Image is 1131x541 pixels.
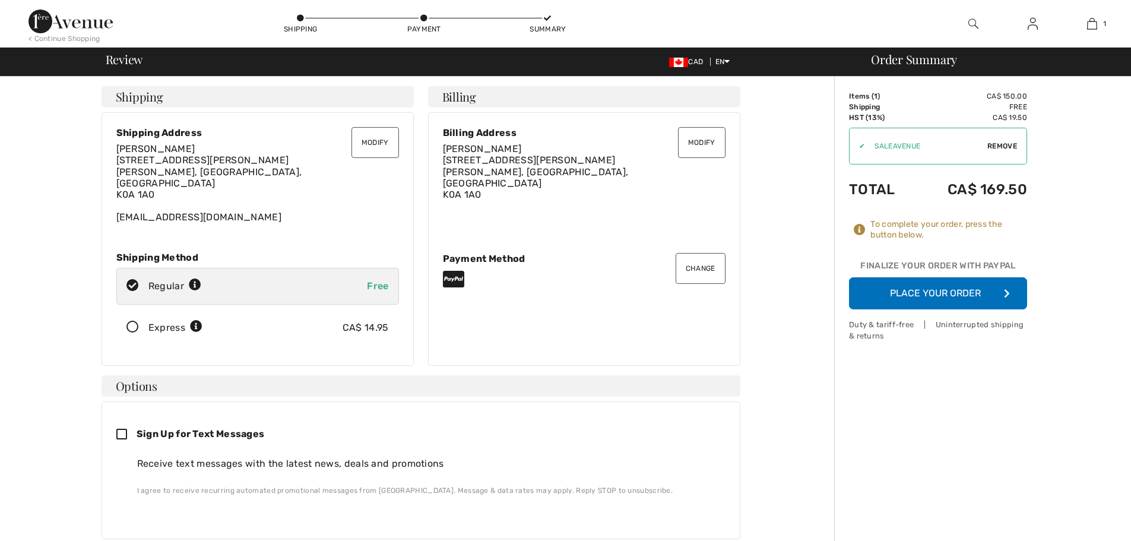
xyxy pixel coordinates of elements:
button: Modify [351,127,399,158]
button: Change [676,253,726,284]
button: Place Your Order [849,277,1027,309]
span: Review [106,53,143,65]
div: Finalize Your Order with PayPal [849,260,1027,277]
span: CAD [669,58,708,66]
img: search the website [968,17,978,31]
td: Shipping [849,102,914,112]
div: Express [148,321,202,335]
div: ✔ [850,141,865,151]
td: CA$ 19.50 [914,112,1027,123]
span: Shipping [116,91,163,103]
div: Shipping Address [116,127,399,138]
span: 1 [1103,18,1106,29]
td: Total [849,169,914,210]
button: Modify [678,127,726,158]
span: EN [715,58,730,66]
span: Sign Up for Text Messages [137,428,265,439]
div: Shipping Method [116,252,399,263]
div: [EMAIL_ADDRESS][DOMAIN_NAME] [116,143,399,223]
span: 1 [874,92,877,100]
div: Shipping [283,24,318,34]
span: Remove [987,141,1017,151]
img: My Info [1028,17,1038,31]
span: Free [367,280,388,292]
td: CA$ 169.50 [914,169,1027,210]
span: [PERSON_NAME] [443,143,522,154]
div: Regular [148,279,201,293]
div: Duty & tariff-free | Uninterrupted shipping & returns [849,319,1027,341]
div: Order Summary [857,53,1124,65]
div: Payment [406,24,442,34]
td: Free [914,102,1027,112]
div: Payment Method [443,253,726,264]
span: Billing [442,91,476,103]
h4: Options [102,375,740,397]
td: Items ( ) [849,91,914,102]
td: HST (13%) [849,112,914,123]
div: < Continue Shopping [28,33,100,44]
input: Promo code [865,128,987,164]
a: Sign In [1018,17,1047,31]
img: 1ère Avenue [28,10,113,33]
span: [PERSON_NAME] [116,143,195,154]
img: Canadian Dollar [669,58,688,67]
span: [STREET_ADDRESS][PERSON_NAME] [PERSON_NAME], [GEOGRAPHIC_DATA], [GEOGRAPHIC_DATA] K0A 1A0 [443,154,629,200]
div: Receive text messages with the latest news, deals and promotions [137,457,716,471]
div: To complete your order, press the button below. [870,219,1027,241]
div: Billing Address [443,127,726,138]
td: CA$ 150.00 [914,91,1027,102]
img: My Bag [1087,17,1097,31]
div: I agree to receive recurring automated promotional messages from [GEOGRAPHIC_DATA]. Message & dat... [137,485,716,496]
span: [STREET_ADDRESS][PERSON_NAME] [PERSON_NAME], [GEOGRAPHIC_DATA], [GEOGRAPHIC_DATA] K0A 1A0 [116,154,302,200]
div: CA$ 14.95 [343,321,389,335]
a: 1 [1063,17,1121,31]
div: Summary [530,24,565,34]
